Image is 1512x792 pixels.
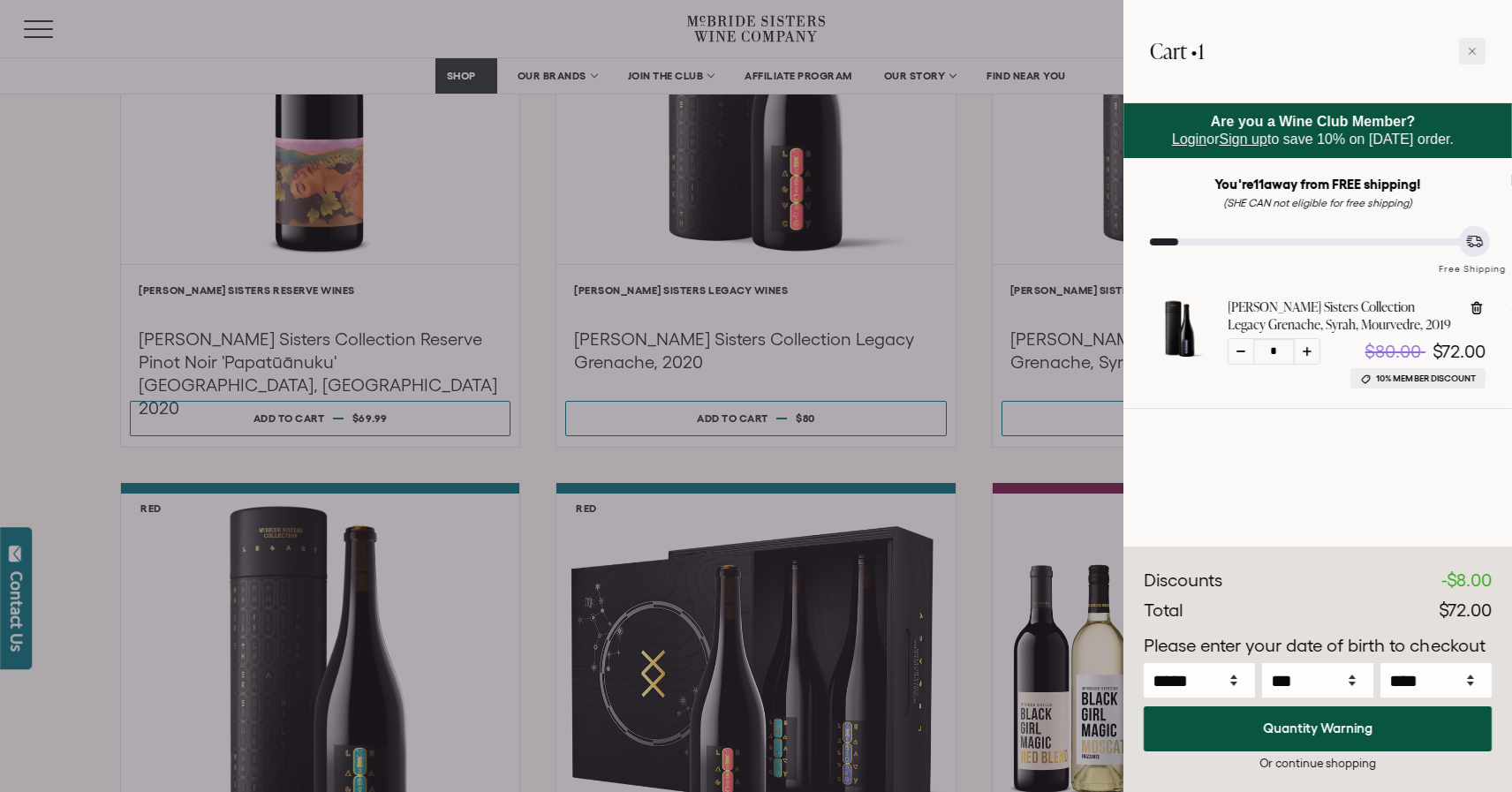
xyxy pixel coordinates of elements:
[1144,598,1183,624] div: Total
[1150,26,1204,76] h2: Cart •
[1198,36,1204,65] span: 1
[1150,343,1210,362] a: McBride Sisters Collection Legacy Grenache, Syrah, Mourvedre, 2019
[1144,706,1492,751] button: Quantity Warning
[1439,600,1492,620] span: $72.00
[1220,132,1267,147] a: Sign up
[1223,197,1412,208] em: (SHE CAN not eligible for free shipping)
[1228,298,1455,334] a: [PERSON_NAME] Sisters Collection Legacy Grenache, Syrah, Mourvedre, 2019
[1172,114,1454,147] span: or to save 10% on [DATE] order.
[1144,755,1492,772] div: Or continue shopping
[1433,342,1486,361] span: $72.00
[1441,568,1492,594] div: -
[1144,568,1222,594] div: Discounts
[1253,177,1264,192] span: 11
[1215,177,1421,192] strong: You're away from FREE shipping!
[1377,372,1476,385] span: 10% Member Discount
[1144,633,1492,660] p: Please enter your date of birth to checkout
[1211,114,1416,129] strong: Are you a Wine Club Member?
[1447,570,1492,590] span: $8.00
[1433,245,1512,276] div: Free Shipping
[1172,132,1206,147] a: Login
[1365,342,1421,361] span: $80.00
